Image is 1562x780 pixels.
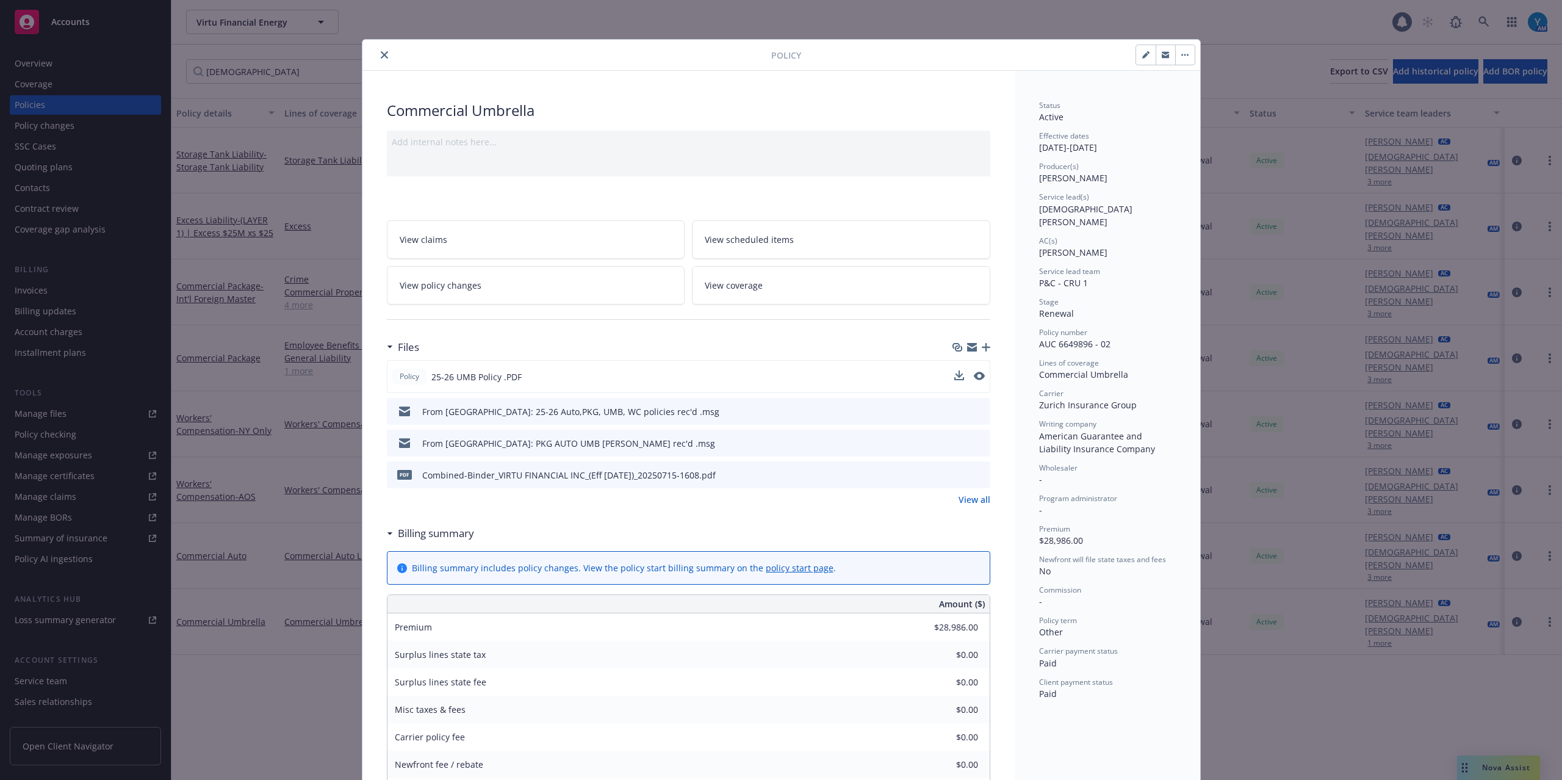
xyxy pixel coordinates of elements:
span: Policy [771,49,801,62]
span: Stage [1039,297,1059,307]
span: [PERSON_NAME] [1039,172,1107,184]
div: [DATE] - [DATE] [1039,131,1176,154]
input: 0.00 [906,646,985,664]
span: Service lead(s) [1039,192,1089,202]
button: preview file [974,469,985,482]
span: [PERSON_NAME] [1039,247,1107,258]
h3: Billing summary [398,525,474,541]
button: download file [955,437,965,450]
span: $28,986.00 [1039,535,1083,546]
div: Billing summary includes policy changes. View the policy start billing summary on the . [412,562,836,574]
span: Carrier payment status [1039,646,1118,656]
div: Billing summary [387,525,474,541]
span: Paid [1039,688,1057,699]
span: Lines of coverage [1039,358,1099,368]
span: Surplus lines state tax [395,649,486,660]
span: Newfront will file state taxes and fees [1039,554,1166,565]
span: Surplus lines state fee [395,676,486,688]
span: Writing company [1039,419,1096,429]
button: download file [954,370,964,380]
a: View policy changes [387,266,685,305]
button: preview file [974,437,985,450]
span: View coverage [705,279,763,292]
span: Carrier policy fee [395,731,465,743]
div: From [GEOGRAPHIC_DATA]: PKG AUTO UMB [PERSON_NAME] rec'd .msg [422,437,715,450]
span: Effective dates [1039,131,1089,141]
span: Commission [1039,585,1081,595]
span: Premium [1039,524,1070,534]
div: Commercial Umbrella [387,100,990,121]
input: 0.00 [906,618,985,637]
button: download file [955,405,965,418]
span: - [1039,596,1042,607]
div: Files [387,339,419,355]
span: AC(s) [1039,236,1057,246]
span: Carrier [1039,388,1064,399]
span: P&C - CRU 1 [1039,277,1088,289]
span: Policy term [1039,615,1077,626]
span: Paid [1039,657,1057,669]
span: Active [1039,111,1064,123]
span: Service lead team [1039,266,1100,276]
div: Commercial Umbrella [1039,368,1176,381]
a: View all [959,493,990,506]
a: View claims [387,220,685,259]
span: American Guarantee and Liability Insurance Company [1039,430,1155,455]
input: 0.00 [906,756,985,774]
span: [DEMOGRAPHIC_DATA][PERSON_NAME] [1039,203,1132,228]
span: View claims [400,233,447,246]
span: Misc taxes & fees [395,704,466,715]
span: AUC 6649896 - 02 [1039,338,1110,350]
div: Add internal notes here... [392,135,985,148]
span: Policy number [1039,327,1087,338]
span: - [1039,474,1042,485]
a: View scheduled items [692,220,990,259]
span: Newfront fee / rebate [395,759,483,770]
h3: Files [398,339,419,355]
a: policy start page [766,562,833,574]
a: View coverage [692,266,990,305]
button: download file [954,370,964,383]
span: No [1039,565,1051,577]
span: - [1039,504,1042,516]
span: 25-26 UMB Policy .PDF [431,370,522,383]
div: Combined-Binder_VIRTU FINANCIAL INC_(Eff [DATE])_20250715-1608.pdf [422,469,716,482]
input: 0.00 [906,701,985,719]
input: 0.00 [906,728,985,746]
button: preview file [974,405,985,418]
span: Zurich Insurance Group [1039,399,1137,411]
button: preview file [974,372,985,380]
span: Other [1039,626,1063,638]
button: preview file [974,370,985,383]
input: 0.00 [906,673,985,692]
button: download file [955,469,965,482]
div: From [GEOGRAPHIC_DATA]: 25-26 Auto,PKG, UMB, WC policies rec'd .msg [422,405,719,418]
span: Producer(s) [1039,161,1079,172]
span: View scheduled items [705,233,794,246]
button: close [377,48,392,62]
span: Premium [395,621,432,633]
span: View policy changes [400,279,481,292]
span: Program administrator [1039,493,1117,504]
span: Client payment status [1039,677,1113,687]
span: pdf [397,470,412,479]
span: Policy [397,371,422,382]
span: Amount ($) [939,598,985,610]
span: Status [1039,100,1060,110]
span: Renewal [1039,308,1074,319]
span: Wholesaler [1039,463,1078,473]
